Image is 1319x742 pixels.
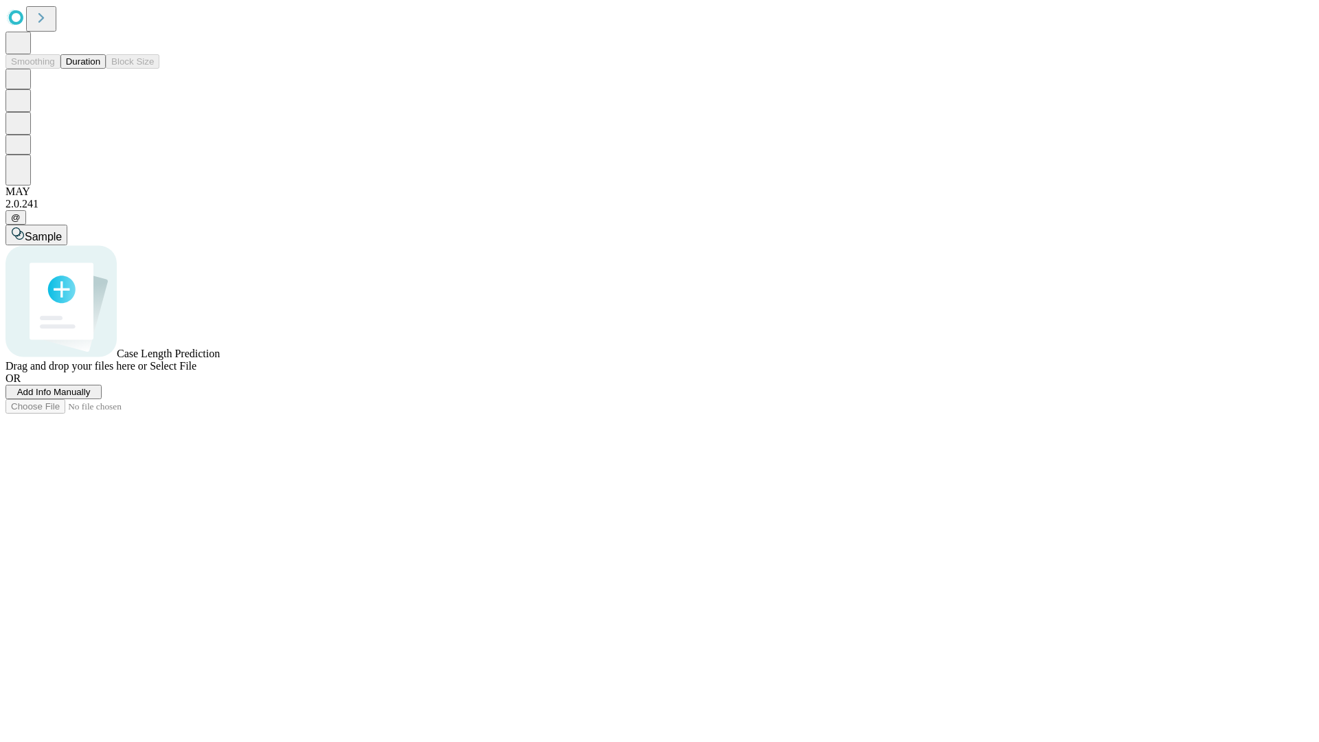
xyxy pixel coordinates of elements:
[5,185,1314,198] div: MAY
[5,225,67,245] button: Sample
[5,198,1314,210] div: 2.0.241
[11,212,21,223] span: @
[25,231,62,243] span: Sample
[60,54,106,69] button: Duration
[5,210,26,225] button: @
[5,54,60,69] button: Smoothing
[106,54,159,69] button: Block Size
[150,360,196,372] span: Select File
[5,385,102,399] button: Add Info Manually
[117,348,220,359] span: Case Length Prediction
[17,387,91,397] span: Add Info Manually
[5,372,21,384] span: OR
[5,360,147,372] span: Drag and drop your files here or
